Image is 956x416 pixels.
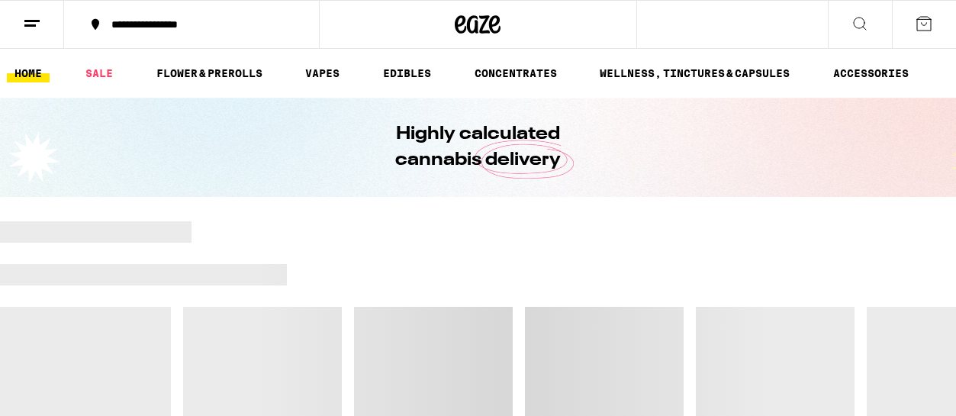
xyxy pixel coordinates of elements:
[352,121,604,173] h1: Highly calculated cannabis delivery
[7,64,50,82] a: HOME
[78,64,121,82] a: SALE
[375,64,439,82] a: EDIBLES
[826,64,916,82] a: ACCESSORIES
[592,64,797,82] a: WELLNESS, TINCTURES & CAPSULES
[298,64,347,82] a: VAPES
[149,64,270,82] a: FLOWER & PREROLLS
[467,64,565,82] a: CONCENTRATES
